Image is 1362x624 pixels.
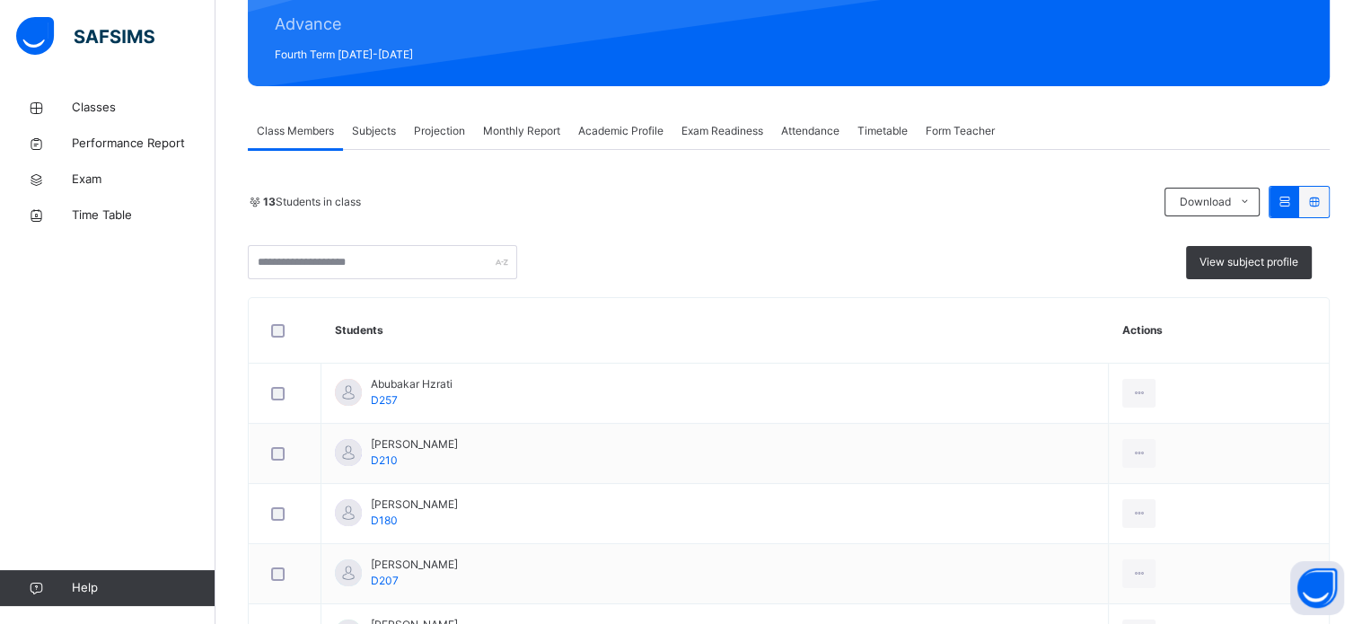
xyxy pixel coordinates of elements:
b: 13 [263,195,276,208]
span: Help [72,579,215,597]
span: D257 [371,393,398,407]
span: Abubakar Hzrati [371,376,453,392]
span: Exam Readiness [681,123,763,139]
th: Students [321,298,1109,364]
span: Subjects [352,123,396,139]
span: D210 [371,453,398,467]
span: Timetable [857,123,908,139]
span: View subject profile [1199,254,1298,270]
span: Attendance [781,123,839,139]
span: Academic Profile [578,123,663,139]
span: D207 [371,574,399,587]
span: [PERSON_NAME] [371,557,458,573]
span: Download [1179,194,1230,210]
span: Exam [72,171,215,189]
span: Students in class [263,194,361,210]
span: Monthly Report [483,123,560,139]
span: [PERSON_NAME] [371,497,458,513]
span: Class Members [257,123,334,139]
span: Form Teacher [926,123,995,139]
span: Projection [414,123,465,139]
th: Actions [1109,298,1329,364]
span: Time Table [72,207,215,224]
img: safsims [16,17,154,55]
span: Performance Report [72,135,215,153]
span: D180 [371,514,398,527]
button: Open asap [1290,561,1344,615]
span: [PERSON_NAME] [371,436,458,453]
span: Classes [72,99,215,117]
